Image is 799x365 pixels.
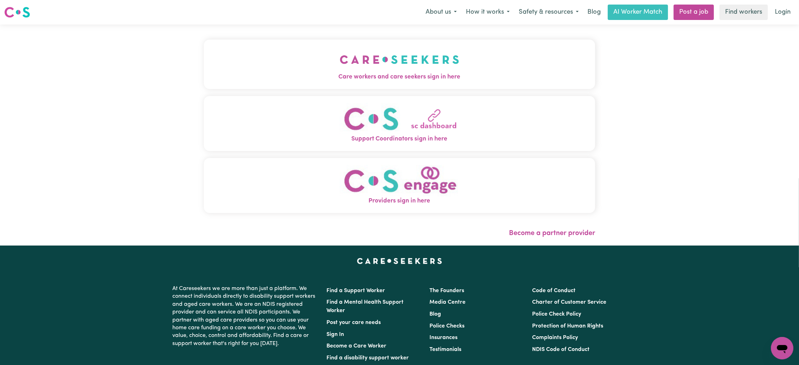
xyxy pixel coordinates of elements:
[429,335,457,340] a: Insurances
[771,5,795,20] a: Login
[771,337,793,359] iframe: Button to launch messaging window, conversation in progress
[532,335,578,340] a: Complaints Policy
[327,299,404,314] a: Find a Mental Health Support Worker
[608,5,668,20] a: AI Worker Match
[514,5,583,20] button: Safety & resources
[719,5,768,20] a: Find workers
[4,4,30,20] a: Careseekers logo
[429,347,461,352] a: Testimonials
[532,311,581,317] a: Police Check Policy
[357,258,442,264] a: Careseekers home page
[4,6,30,19] img: Careseekers logo
[327,355,409,361] a: Find a disability support worker
[429,311,441,317] a: Blog
[674,5,714,20] a: Post a job
[421,5,461,20] button: About us
[583,5,605,20] a: Blog
[204,73,595,82] span: Care workers and care seekers sign in here
[173,282,318,350] p: At Careseekers we are more than just a platform. We connect individuals directly to disability su...
[327,288,385,294] a: Find a Support Worker
[204,158,595,213] button: Providers sign in here
[327,320,381,325] a: Post your care needs
[532,288,576,294] a: Code of Conduct
[429,323,464,329] a: Police Checks
[532,299,606,305] a: Charter of Customer Service
[204,40,595,89] button: Care workers and care seekers sign in here
[429,299,466,305] a: Media Centre
[327,343,387,349] a: Become a Care Worker
[509,230,595,237] a: Become a partner provider
[532,323,603,329] a: Protection of Human Rights
[429,288,464,294] a: The Founders
[204,135,595,144] span: Support Coordinators sign in here
[204,197,595,206] span: Providers sign in here
[204,96,595,151] button: Support Coordinators sign in here
[327,332,344,337] a: Sign In
[461,5,514,20] button: How it works
[532,347,590,352] a: NDIS Code of Conduct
